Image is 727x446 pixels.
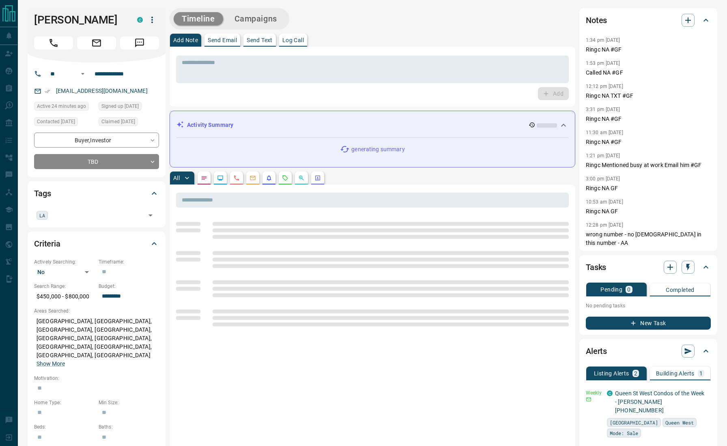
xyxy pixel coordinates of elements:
p: wrong number - no [DEMOGRAPHIC_DATA] in this number - AA [586,230,711,247]
p: 2 [634,371,637,376]
div: Wed Jun 11 2025 [34,117,95,129]
div: Tags [34,184,159,203]
svg: Requests [282,175,288,181]
span: Claimed [DATE] [101,118,135,126]
p: Weekly [586,389,602,397]
svg: Opportunities [298,175,305,181]
p: 1:21 pm [DATE] [586,153,620,159]
button: Open [78,69,88,79]
p: Min Size: [99,399,159,406]
div: Thu Sep 16 2021 [99,117,159,129]
p: Listing Alerts [594,371,629,376]
span: Call [34,36,73,49]
p: 10:53 am [DATE] [586,199,623,205]
p: $450,000 - $800,000 [34,290,95,303]
button: New Task [586,317,711,330]
div: Alerts [586,341,711,361]
p: Timeframe: [99,258,159,266]
p: 3:00 pm [DATE] [586,176,620,182]
h2: Tags [34,187,51,200]
h1: [PERSON_NAME] [34,13,125,26]
p: Ringc NA #GF [586,138,711,146]
p: Home Type: [34,399,95,406]
p: 12:28 pm [DATE] [586,222,623,228]
span: Active 24 minutes ago [37,102,86,110]
div: Tue Aug 12 2025 [34,102,95,113]
span: [GEOGRAPHIC_DATA] [610,418,658,427]
div: Activity Summary [176,118,568,133]
h2: Notes [586,14,607,27]
p: Send Text [247,37,273,43]
div: No [34,266,95,279]
span: LA [39,211,45,219]
p: Beds: [34,423,95,431]
svg: Agent Actions [314,175,321,181]
span: Email [77,36,116,49]
div: Notes [586,11,711,30]
svg: Listing Alerts [266,175,272,181]
div: condos.ca [137,17,143,23]
button: Campaigns [226,12,285,26]
p: Ringc Mentioned busy at work Email him #GF [586,161,711,169]
svg: Email Verified [45,88,50,94]
p: Log Call [282,37,304,43]
button: Open [145,210,156,221]
span: Message [120,36,159,49]
p: Budget: [99,283,159,290]
p: Motivation: [34,375,159,382]
a: Queen St West Condos of the Week - [PERSON_NAME] [PHONE_NUMBER] [615,390,704,414]
p: 11:30 am [DATE] [586,130,623,135]
p: 0 [627,287,630,292]
button: Timeline [174,12,223,26]
span: Contacted [DATE] [37,118,75,126]
div: Tasks [586,257,711,277]
svg: Emails [250,175,256,181]
span: Queen West [665,418,694,427]
p: Areas Searched: [34,307,159,315]
p: 12:12 pm [DATE] [586,84,623,89]
p: Pending [600,287,622,292]
p: 3:31 pm [DATE] [586,107,620,112]
div: condos.ca [607,390,613,396]
p: 1:53 pm [DATE] [586,60,620,66]
p: generating summary [351,145,404,154]
h2: Tasks [586,261,606,274]
p: Ringc NA TXT #GF [586,92,711,100]
p: Ringc NA #GF [586,45,711,54]
p: 1:34 pm [DATE] [586,37,620,43]
div: Criteria [34,234,159,253]
p: Completed [666,287,695,293]
svg: Notes [201,175,207,181]
p: No pending tasks [586,300,711,312]
p: Activity Summary [187,121,233,129]
p: Add Note [173,37,198,43]
p: Ringc NA GF [586,184,711,193]
p: All [173,175,180,181]
span: Signed up [DATE] [101,102,139,110]
p: Ringc NA #GF [586,115,711,123]
svg: Email [586,397,591,402]
svg: Lead Browsing Activity [217,175,224,181]
div: Buyer , Investor [34,133,159,148]
div: TBD [34,154,159,169]
p: Actively Searching: [34,258,95,266]
div: Tue Aug 14 2018 [99,102,159,113]
span: Mode: Sale [610,429,638,437]
button: Show More [37,360,65,368]
p: Send Email [208,37,237,43]
p: [GEOGRAPHIC_DATA], [GEOGRAPHIC_DATA], [GEOGRAPHIC_DATA], [GEOGRAPHIC_DATA], [GEOGRAPHIC_DATA], [G... [34,315,159,371]
p: Ringc NA GF [586,207,711,216]
svg: Calls [233,175,240,181]
p: Called NA #GF [586,69,711,77]
p: Baths: [99,423,159,431]
a: [EMAIL_ADDRESS][DOMAIN_NAME] [56,88,148,94]
p: Building Alerts [656,371,695,376]
p: Search Range: [34,283,95,290]
h2: Alerts [586,345,607,358]
h2: Criteria [34,237,60,250]
p: 1 [699,371,703,376]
